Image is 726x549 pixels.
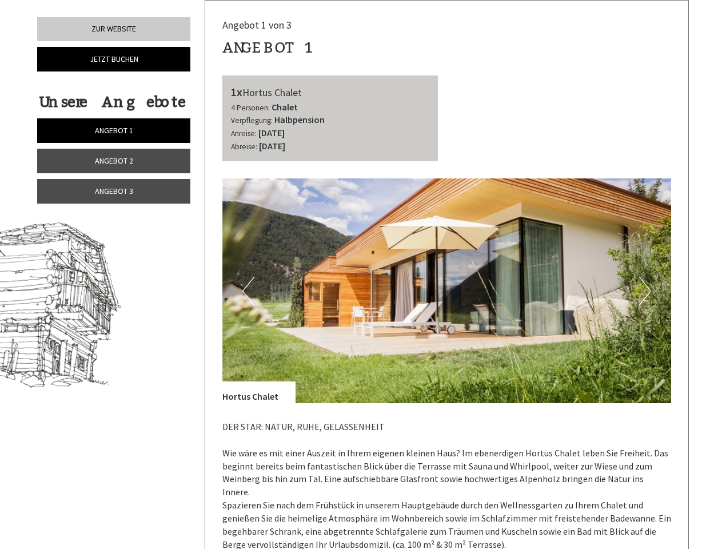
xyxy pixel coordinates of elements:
button: Previous [242,277,254,305]
a: Zur Website [37,17,190,41]
b: Chalet [272,101,298,113]
small: Verpflegung: [231,116,273,125]
small: 4 Personen: [231,103,270,113]
img: image [222,178,672,403]
span: Angebot 3 [95,186,133,196]
b: Halbpension [274,114,325,125]
b: [DATE] [258,127,285,138]
div: Hortus Chalet [222,381,296,403]
b: 1x [231,85,242,99]
button: Next [639,277,651,305]
b: [DATE] [259,140,285,152]
div: Angebot 1 [222,37,314,58]
div: Hortus Chalet [231,84,430,101]
a: Jetzt buchen [37,47,190,71]
div: Unsere Angebote [37,91,187,113]
span: Angebot 1 von 3 [222,18,292,31]
small: Abreise: [231,142,257,152]
span: Angebot 2 [95,156,133,166]
small: Anreise: [231,129,257,138]
span: Angebot 1 [95,125,133,136]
